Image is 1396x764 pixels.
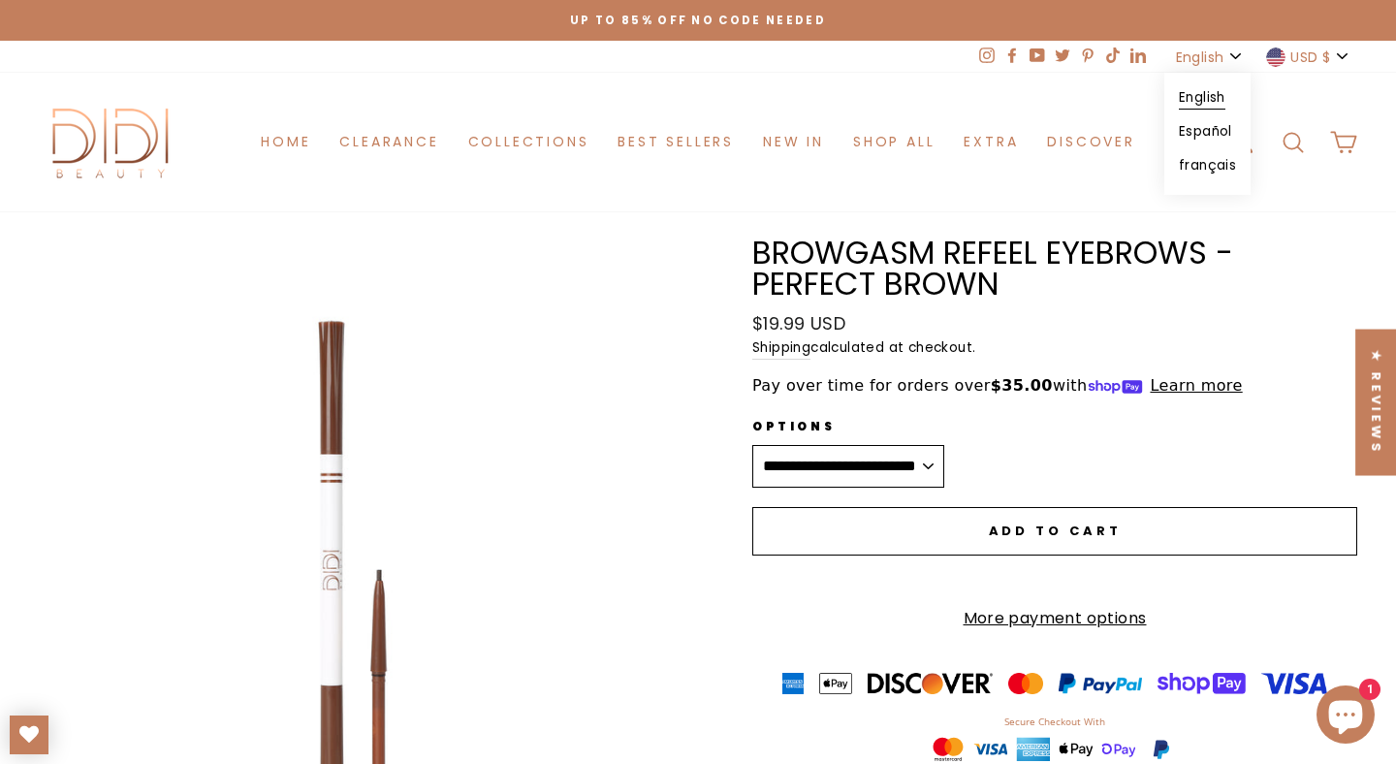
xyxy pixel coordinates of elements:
[1158,673,1246,694] img: payment badge
[989,522,1122,540] span: Add to cart
[10,716,48,754] a: My Wishlist
[325,124,453,160] a: Clearance
[752,311,845,335] span: $19.99 USD
[752,337,1357,360] small: calculated at checkout.
[1355,330,1396,476] div: Click to open Judge.me floating reviews tab
[752,337,810,360] a: Shipping
[752,606,1357,631] a: More payment options
[1170,41,1251,73] button: English
[1179,121,1232,143] span: Español
[246,124,1149,160] ul: Primary
[752,238,1357,301] h1: Browgasm Refeel Eyebrows - Perfect Brown
[839,124,949,160] a: Shop All
[1260,41,1357,73] button: USD $
[1179,87,1225,110] span: English
[1179,88,1225,107] a: English
[1176,47,1223,68] span: English
[570,13,826,28] span: Up to 85% off NO CODE NEEDED
[819,673,852,694] img: payment badge
[603,124,748,160] a: Best Sellers
[1179,122,1232,141] a: Español
[752,507,1357,556] button: Add to cart
[1059,673,1142,694] img: payment badge
[949,124,1032,160] a: Extra
[1261,673,1327,694] img: payment badge
[39,102,184,182] img: Didi Beauty Co.
[748,124,839,160] a: New in
[1311,685,1380,748] inbox-online-store-chat: Shopify online store chat
[782,673,804,694] img: payment badge
[1179,156,1236,175] a: français
[1290,47,1330,68] span: USD $
[868,673,993,694] img: payment badge
[1032,124,1149,160] a: Discover
[1179,155,1236,177] span: français
[246,124,325,160] a: Home
[752,417,944,435] label: Options
[454,124,604,160] a: Collections
[1008,673,1043,694] img: payment badge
